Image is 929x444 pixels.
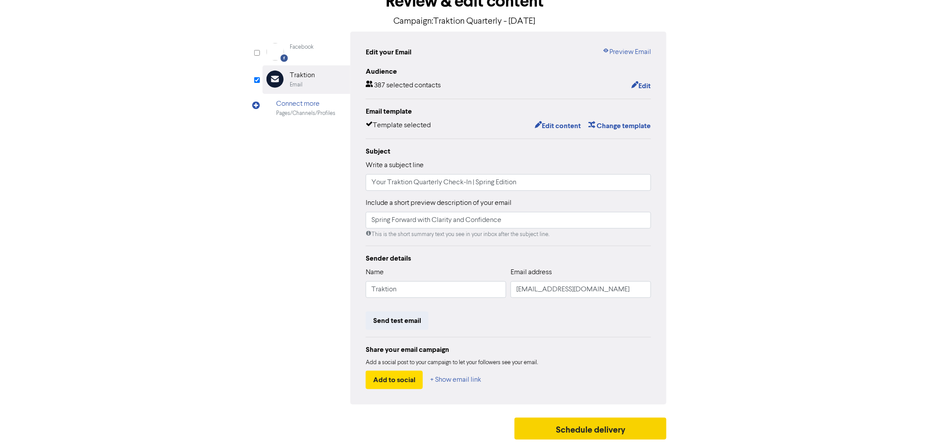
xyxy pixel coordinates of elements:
[366,358,651,367] div: Add a social post to your campaign to let your followers see your email.
[290,81,302,89] div: Email
[631,80,651,92] button: Edit
[366,66,651,77] div: Audience
[366,120,431,132] div: Template selected
[885,402,929,444] iframe: Chat Widget
[602,47,651,57] a: Preview Email
[276,99,335,109] div: Connect more
[290,70,315,81] div: Traktion
[366,80,441,92] div: 387 selected contacts
[263,94,350,122] div: Connect morePages/Channels/Profiles
[266,43,284,61] img: Facebook
[366,312,428,330] button: Send test email
[290,43,313,51] div: Facebook
[366,47,411,57] div: Edit your Email
[366,160,424,171] label: Write a subject line
[366,230,651,239] div: This is the short summary text you see in your inbox after the subject line.
[511,267,552,278] label: Email address
[515,418,666,440] button: Schedule delivery
[534,120,581,132] button: Edit content
[263,38,350,65] div: Facebook Facebook
[366,267,384,278] label: Name
[366,106,651,117] div: Email template
[430,371,482,389] button: + Show email link
[366,371,423,389] button: Add to social
[366,253,651,264] div: Sender details
[366,344,651,355] div: Share your email campaign
[276,109,335,118] div: Pages/Channels/Profiles
[366,146,651,157] div: Subject
[263,65,350,94] div: TraktionEmail
[588,120,651,132] button: Change template
[263,15,666,28] p: Campaign: Traktion Quarterly - [DATE]
[366,198,511,208] label: Include a short preview description of your email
